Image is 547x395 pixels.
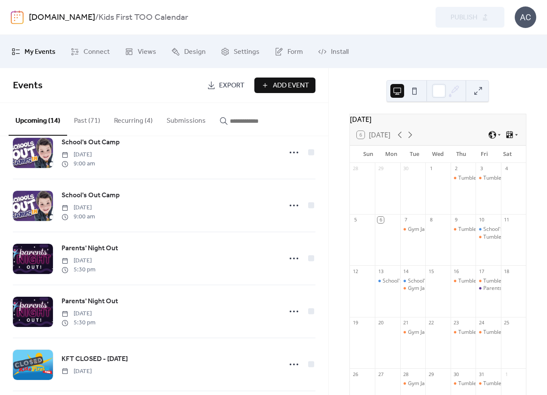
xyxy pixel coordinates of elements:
[62,203,95,212] span: [DATE]
[64,38,116,65] a: Connect
[478,165,485,172] div: 3
[483,380,538,387] div: Tumble Bee Open Play
[458,226,513,233] div: Tumble Bee Open Play
[476,329,501,336] div: Tumble Bee Open Play
[400,226,425,233] div: Gym Jam Clinicis
[483,174,538,182] div: Tumble Bee Open Play
[408,285,448,292] div: Gym Jam Clinicis
[453,268,460,274] div: 16
[458,174,513,182] div: Tumble Bee Open Play
[352,165,359,172] div: 28
[11,10,24,24] img: logo
[62,243,118,254] a: Parents' Night Out
[428,371,434,377] div: 29
[62,265,96,274] span: 5:30 pm
[62,296,118,307] span: Parents' Night Out
[5,38,62,65] a: My Events
[476,380,501,387] div: Tumble Bee Open Play
[62,137,120,148] a: School's Out Camp
[62,212,95,221] span: 9:00 am
[268,38,309,65] a: Form
[400,285,425,292] div: Gym Jam Clinicis
[483,277,538,285] div: Tumble Bee Open Play
[62,354,128,364] span: KFT CLOSED - [DATE]
[428,320,434,326] div: 22
[62,296,118,307] a: Parents' Night Out
[426,146,449,163] div: Wed
[234,45,260,59] span: Settings
[478,320,485,326] div: 24
[377,320,384,326] div: 20
[483,285,527,292] div: Parents' Night Out
[287,45,303,59] span: Form
[219,81,244,91] span: Export
[428,217,434,223] div: 8
[352,268,359,274] div: 12
[476,226,501,233] div: School's Out Camp
[83,45,110,59] span: Connect
[403,268,409,274] div: 14
[95,9,99,26] b: /
[478,371,485,377] div: 31
[25,45,56,59] span: My Events
[453,217,460,223] div: 9
[449,146,473,163] div: Thu
[408,380,448,387] div: Gym Jam Clinicis
[107,103,160,135] button: Recurring (4)
[214,38,266,65] a: Settings
[483,233,538,241] div: Tumble Bee Open Play
[160,103,213,135] button: Submissions
[403,371,409,377] div: 28
[375,277,400,285] div: School's Out Camp
[254,78,315,93] button: Add Event
[496,146,519,163] div: Sat
[165,38,212,65] a: Design
[377,268,384,274] div: 13
[273,81,309,91] span: Add Event
[380,146,403,163] div: Mon
[483,226,528,233] div: School's Out Camp
[352,320,359,326] div: 19
[29,9,95,26] a: [DOMAIN_NAME]
[331,45,349,59] span: Install
[62,190,120,201] span: School's Out Camp
[400,277,425,285] div: School's Out Camp
[403,217,409,223] div: 7
[62,367,92,376] span: [DATE]
[383,277,428,285] div: School's Out Camp
[138,45,156,59] span: Views
[451,174,476,182] div: Tumble Bee Open Play
[400,380,425,387] div: Gym Jam Clinicis
[408,277,453,285] div: School's Out Camp
[408,226,448,233] div: Gym Jam Clinicis
[357,146,380,163] div: Sun
[476,285,501,292] div: Parents' Night Out
[62,190,120,201] a: School's Out Camp
[99,9,188,26] b: Kids First TOO Calendar
[377,371,384,377] div: 27
[400,329,425,336] div: Gym Jam Clinicis
[476,277,501,285] div: Tumble Bee Open Play
[352,371,359,377] div: 26
[451,329,476,336] div: Tumble Bee Open Play
[62,318,96,327] span: 5:30 pm
[504,165,510,172] div: 4
[62,256,96,265] span: [DATE]
[458,380,513,387] div: Tumble Bee Open Play
[476,174,501,182] div: Tumble Bee Open Play
[403,320,409,326] div: 21
[458,277,513,285] div: Tumble Bee Open Play
[201,78,251,93] a: Export
[451,226,476,233] div: Tumble Bee Open Play
[428,165,434,172] div: 1
[504,320,510,326] div: 25
[473,146,496,163] div: Fri
[377,217,384,223] div: 6
[478,268,485,274] div: 17
[350,114,526,124] div: [DATE]
[458,329,513,336] div: Tumble Bee Open Play
[62,159,95,168] span: 9:00 am
[403,165,409,172] div: 30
